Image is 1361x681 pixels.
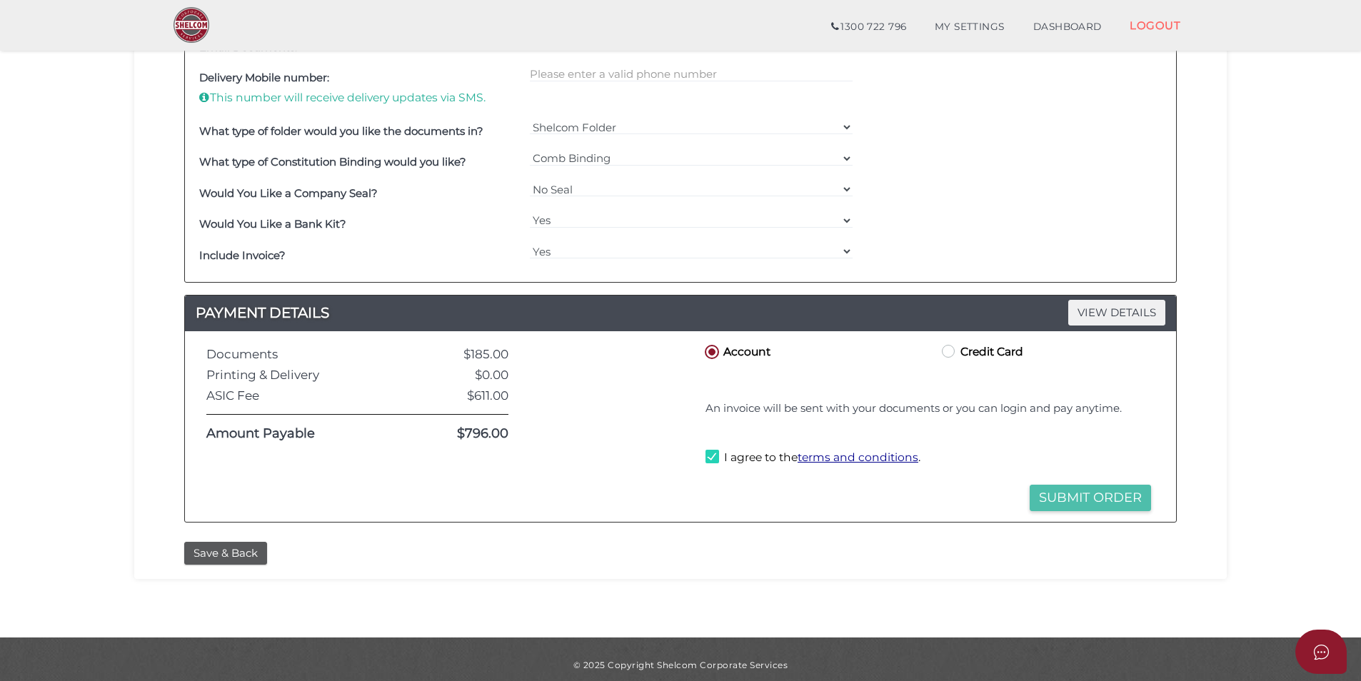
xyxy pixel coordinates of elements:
[199,186,378,200] b: Would You Like a Company Seal?
[199,90,523,106] p: This number will receive delivery updates via SMS.
[199,217,346,231] b: Would You Like a Bank Kit?
[199,124,483,138] b: What type of folder would you like the documents in?
[196,368,404,382] div: Printing & Delivery
[184,542,267,565] button: Save & Back
[404,348,519,361] div: $185.00
[705,403,1151,415] h4: An invoice will be sent with your documents or you can login and pay anytime.
[1295,630,1347,674] button: Open asap
[404,389,519,403] div: $611.00
[1115,11,1195,40] a: LOGOUT
[196,348,404,361] div: Documents
[920,13,1019,41] a: MY SETTINGS
[1019,13,1116,41] a: DASHBOARD
[404,427,519,441] div: $796.00
[702,342,770,360] label: Account
[404,368,519,382] div: $0.00
[196,427,404,441] div: Amount Payable
[817,13,920,41] a: 1300 722 796
[199,155,466,168] b: What type of Constitution Binding would you like?
[185,301,1176,324] a: PAYMENT DETAILSVIEW DETAILS
[530,66,853,82] input: Please enter a valid 10-digit phone number
[199,71,329,84] b: Delivery Mobile number:
[185,301,1176,324] h4: PAYMENT DETAILS
[939,342,1023,360] label: Credit Card
[145,659,1216,671] div: © 2025 Copyright Shelcom Corporate Services
[199,248,286,262] b: Include Invoice?
[705,450,920,468] label: I agree to the .
[798,450,918,464] a: terms and conditions
[1030,485,1151,511] button: Submit Order
[196,389,404,403] div: ASIC Fee
[1068,300,1165,325] span: VIEW DETAILS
